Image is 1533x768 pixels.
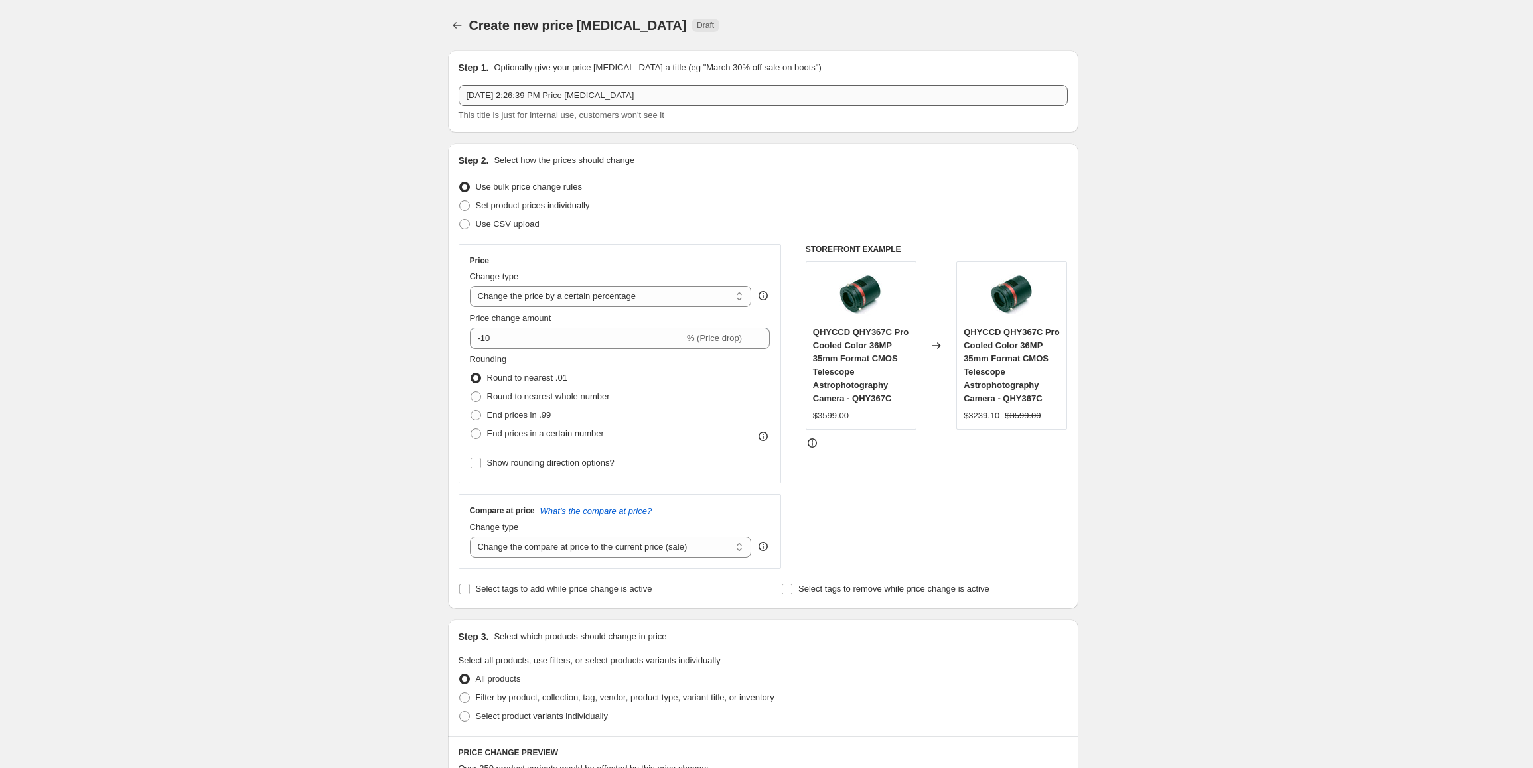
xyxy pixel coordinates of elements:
[1005,411,1041,420] span: $3599.00
[964,411,999,420] span: $3239.10
[487,428,604,438] span: End prices in a certain number
[459,61,489,74] h2: Step 1.
[487,458,615,468] span: Show rounding direction options?
[494,61,821,74] p: Optionally give your price [MEDICAL_DATA] a title (eg "March 30% off sale on boots")
[798,584,989,594] span: Select tags to remove while price change is active
[470,313,551,323] span: Price change amount
[470,328,684,349] input: -15
[476,219,540,229] span: Use CSV upload
[476,674,521,684] span: All products
[459,747,1068,758] h6: PRICE CHANGE PREVIEW
[470,354,507,364] span: Rounding
[476,182,582,192] span: Use bulk price change rules
[459,630,489,643] h2: Step 3.
[964,327,1059,403] span: QHYCCD QHY367C Pro Cooled Color 36MP 35mm Format CMOS Telescope Astrophotography Camera - QHY367C
[459,110,664,120] span: This title is just for internal use, customers won't see it
[813,327,909,403] span: QHYCCD QHY367C Pro Cooled Color 36MP 35mm Format CMOS Telescope Astrophotography Camera - QHY367C
[494,630,666,643] p: Select which products should change in price
[986,269,1039,322] img: qhyccd-camera-qhyccd-qhy367c-pro-cooled-color-36-megapixel-35mm-format-cmos-telescope-astrophotog...
[487,373,567,383] span: Round to nearest .01
[687,333,742,343] span: % (Price drop)
[494,154,634,167] p: Select how the prices should change
[476,711,608,721] span: Select product variants individually
[469,18,687,32] span: Create new price [MEDICAL_DATA]
[834,269,887,322] img: qhyccd-camera-qhyccd-qhy367c-pro-cooled-color-36-megapixel-35mm-format-cmos-telescope-astrophotog...
[476,200,590,210] span: Set product prices individually
[470,505,535,516] h3: Compare at price
[470,255,489,266] h3: Price
[813,411,849,420] span: $3599.00
[476,692,774,702] span: Filter by product, collection, tag, vendor, product type, variant title, or inventory
[757,540,770,553] div: help
[448,16,467,34] button: Price change jobs
[459,154,489,167] h2: Step 2.
[470,522,519,532] span: Change type
[487,410,551,420] span: End prices in .99
[459,85,1068,106] input: 30% off holiday sale
[459,655,721,665] span: Select all products, use filters, or select products variants individually
[757,289,770,302] div: help
[540,506,652,516] button: What's the compare at price?
[697,20,714,31] span: Draft
[806,244,1068,255] h6: STOREFRONT EXAMPLE
[470,271,519,281] span: Change type
[476,584,652,594] span: Select tags to add while price change is active
[487,391,610,401] span: Round to nearest whole number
